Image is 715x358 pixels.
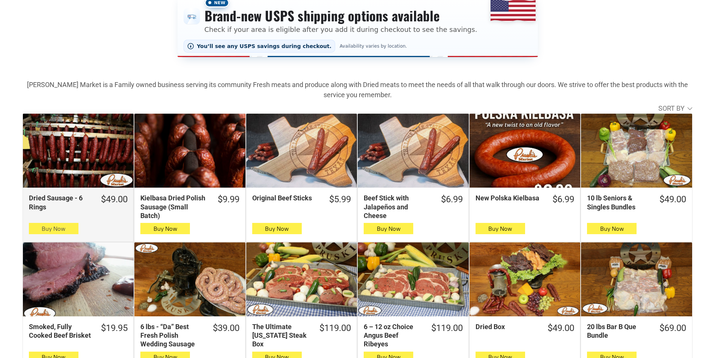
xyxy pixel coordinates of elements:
span: You’ll see any USPS savings during checkout. [197,43,332,49]
div: 20 lbs Bar B Que Bundle [587,322,649,340]
div: 6 lbs - “Da” Best Fresh Polish Wedding Sausage [140,322,203,349]
a: 10 lb Seniors &amp; Singles Bundles [581,114,692,188]
a: $39.006 lbs - “Da” Best Fresh Polish Wedding Sausage [134,322,245,349]
div: $69.00 [659,322,686,334]
a: 6 – 12 oz Choice Angus Beef Ribeyes [358,242,468,316]
button: Buy Now [364,223,413,234]
div: $5.99 [329,194,351,205]
a: $9.99Kielbasa Dried Polish Sausage (Small Batch) [134,194,245,220]
div: $49.00 [659,194,686,205]
div: $49.00 [548,322,574,334]
div: $19.95 [101,322,128,334]
a: Kielbasa Dried Polish Sausage (Small Batch) [134,114,245,188]
div: $6.99 [552,194,574,205]
a: $6.99Beef Stick with Jalapeños and Cheese [358,194,468,220]
div: $6.99 [441,194,463,205]
a: $49.00Dried Box [470,322,580,334]
div: $119.00 [431,322,463,334]
a: The Ultimate Texas Steak Box [246,242,357,316]
a: $69.0020 lbs Bar B Que Bundle [581,322,692,340]
button: Buy Now [252,223,302,234]
span: Availability varies by location. [338,44,408,49]
a: 20 lbs Bar B Que Bundle [581,242,692,316]
h3: Brand-new USPS shipping options available [205,8,477,24]
a: $49.00Dried Sausage - 6 Rings [23,194,134,211]
span: Buy Now [377,225,400,232]
div: New Polska Kielbasa [476,194,543,202]
div: Smoked, Fully Cooked Beef Brisket [29,322,91,340]
div: Beef Stick with Jalapeños and Cheese [364,194,431,220]
a: $5.99Original Beef Sticks [246,194,357,205]
div: 10 lb Seniors & Singles Bundles [587,194,649,211]
div: $39.00 [213,322,239,334]
div: $119.00 [319,322,351,334]
button: Buy Now [587,223,637,234]
a: Smoked, Fully Cooked Beef Brisket [23,242,134,316]
a: $119.00The Ultimate [US_STATE] Steak Box [246,322,357,349]
a: Original Beef Sticks [246,114,357,188]
div: 6 – 12 oz Choice Angus Beef Ribeyes [364,322,421,349]
div: The Ultimate [US_STATE] Steak Box [252,322,310,349]
a: $119.006 – 12 oz Choice Angus Beef Ribeyes [358,322,468,349]
span: Buy Now [600,225,624,232]
a: 6 lbs - “Da” Best Fresh Polish Wedding Sausage [134,242,245,316]
a: Dried Box [470,242,580,316]
a: $19.95Smoked, Fully Cooked Beef Brisket [23,322,134,340]
span: Buy Now [265,225,289,232]
button: Buy Now [476,223,525,234]
a: $6.99New Polska Kielbasa [470,194,580,205]
div: Kielbasa Dried Polish Sausage (Small Batch) [140,194,208,220]
div: $49.00 [101,194,128,205]
a: Beef Stick with Jalapeños and Cheese [358,114,468,188]
a: $49.0010 lb Seniors & Singles Bundles [581,194,692,211]
span: Buy Now [488,225,512,232]
strong: [PERSON_NAME] Market is a Family owned business serving its community Fresh meats and produce alo... [27,81,688,99]
a: New Polska Kielbasa [470,114,580,188]
p: Check if your area is eligible after you add it during checkout to see the savings. [205,24,477,35]
span: Buy Now [154,225,177,232]
a: Dried Sausage - 6 Rings [23,114,134,188]
div: Original Beef Sticks [252,194,319,202]
div: Dried Box [476,322,538,331]
div: Dried Sausage - 6 Rings [29,194,91,211]
span: Buy Now [42,225,65,232]
button: Buy Now [29,223,78,234]
button: Buy Now [140,223,190,234]
div: $9.99 [218,194,239,205]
